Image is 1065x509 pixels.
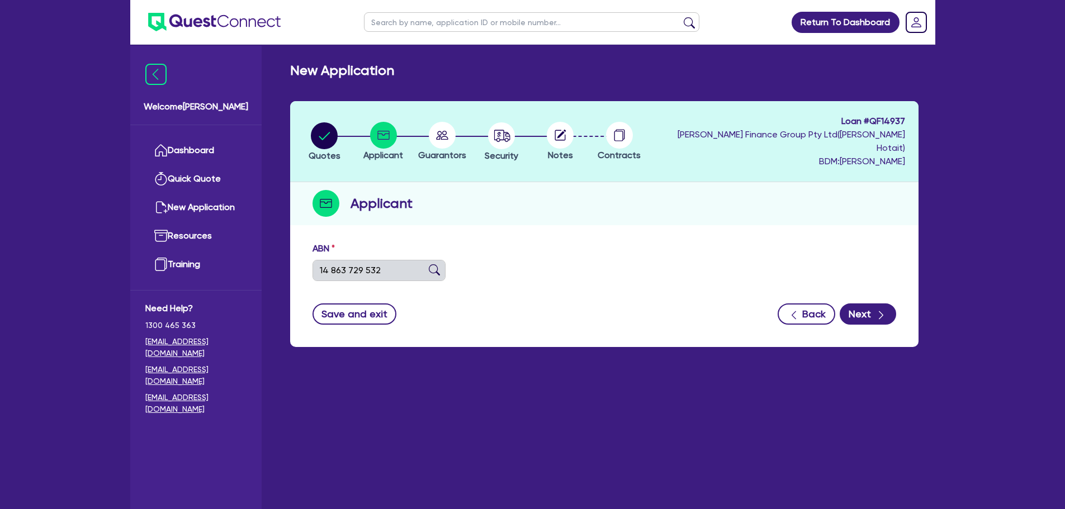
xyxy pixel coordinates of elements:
[290,63,394,79] h2: New Application
[145,392,247,415] a: [EMAIL_ADDRESS][DOMAIN_NAME]
[145,136,247,165] a: Dashboard
[792,12,900,33] a: Return To Dashboard
[429,264,440,275] img: abn-lookup icon
[145,64,167,85] img: icon-menu-close
[902,8,931,37] a: Dropdown toggle
[309,150,340,161] span: Quotes
[418,150,466,160] span: Guarantors
[363,150,403,160] span: Applicant
[145,165,247,193] a: Quick Quote
[154,229,168,242] img: resources
[313,242,335,255] label: ABN
[652,155,905,168] span: BDM: [PERSON_NAME]
[313,190,339,217] img: step-icon
[154,172,168,185] img: quick-quote
[840,303,896,325] button: Next
[154,201,168,214] img: new-application
[145,302,247,315] span: Need Help?
[145,320,247,331] span: 1300 465 363
[678,129,905,153] span: [PERSON_NAME] Finance Group Pty Ltd ( [PERSON_NAME] Hotait )
[308,122,341,163] button: Quotes
[154,258,168,271] img: training
[144,100,248,113] span: Welcome [PERSON_NAME]
[364,12,699,32] input: Search by name, application ID or mobile number...
[652,115,905,128] span: Loan # QF14937
[351,193,413,213] h2: Applicant
[145,364,247,387] a: [EMAIL_ADDRESS][DOMAIN_NAME]
[145,250,247,279] a: Training
[548,150,573,160] span: Notes
[485,150,518,161] span: Security
[145,222,247,250] a: Resources
[148,13,281,31] img: quest-connect-logo-blue
[484,122,519,163] button: Security
[145,336,247,359] a: [EMAIL_ADDRESS][DOMAIN_NAME]
[313,303,397,325] button: Save and exit
[598,150,641,160] span: Contracts
[145,193,247,222] a: New Application
[778,303,835,325] button: Back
